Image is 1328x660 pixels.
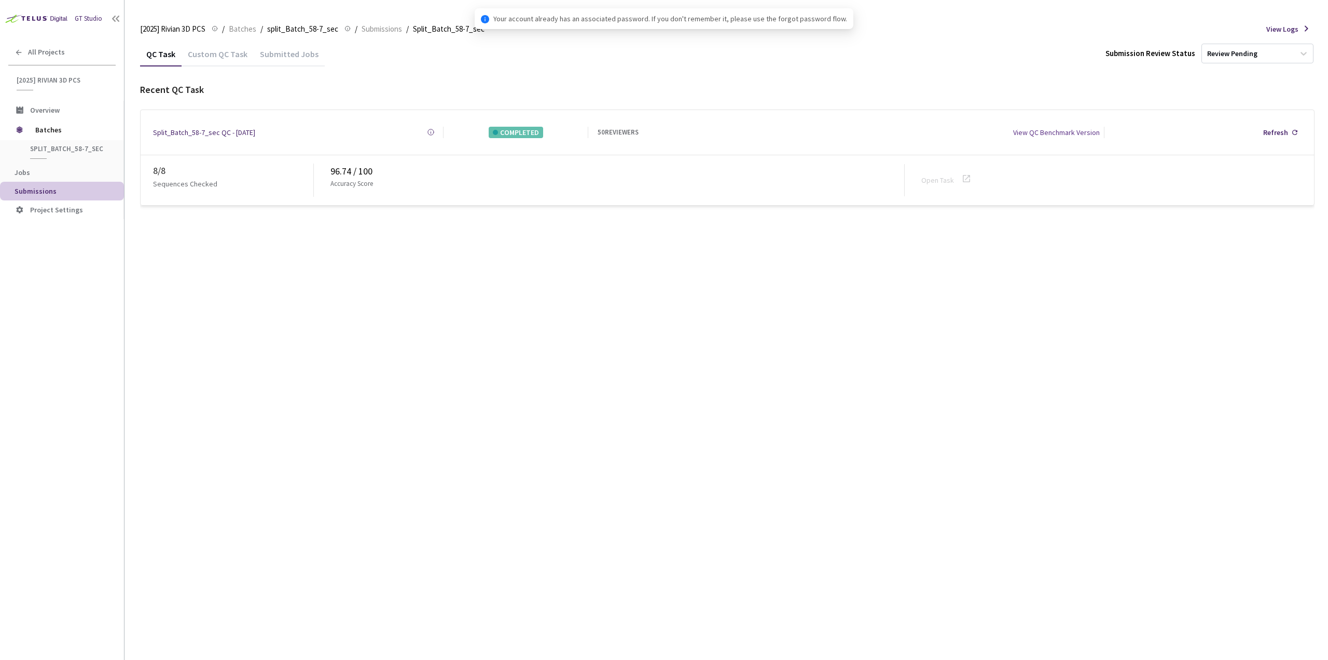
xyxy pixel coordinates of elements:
span: split_Batch_58-7_sec [30,144,107,153]
span: Submissions [15,186,57,196]
li: / [222,23,225,35]
div: 8 / 8 [153,164,313,178]
span: Your account already has an associated password. If you don't remember it, please use the forgot ... [493,13,847,24]
div: GT Studio [75,14,102,24]
span: info-circle [481,15,489,23]
li: / [406,23,409,35]
div: Refresh [1263,127,1288,138]
div: COMPLETED [489,127,543,138]
span: split_Batch_58-7_sec [267,23,338,35]
span: [2025] Rivian 3D PCS [17,76,109,85]
div: Submitted Jobs [254,49,325,66]
span: Overview [30,105,60,115]
a: Submissions [359,23,404,34]
span: Batches [229,23,256,35]
a: Batches [227,23,258,34]
li: / [260,23,263,35]
span: Jobs [15,168,30,177]
div: View QC Benchmark Version [1013,127,1100,138]
div: Recent QC Task [140,83,1315,97]
span: Project Settings [30,205,83,214]
span: Batches [35,119,106,140]
div: 96.74 / 100 [330,164,904,179]
p: Accuracy Score [330,179,373,189]
a: Split_Batch_58-7_sec QC - [DATE] [153,127,255,138]
div: Review Pending [1207,49,1257,59]
span: Split_Batch_58-7_sec [413,23,485,35]
div: Custom QC Task [182,49,254,66]
li: / [355,23,357,35]
div: Submission Review Status [1105,47,1195,60]
span: All Projects [28,48,65,57]
p: Sequences Checked [153,178,217,190]
a: Open Task [921,176,954,185]
span: View Logs [1266,23,1298,35]
span: Submissions [362,23,402,35]
div: QC Task [140,49,182,66]
span: [2025] Rivian 3D PCS [140,23,205,35]
div: 50 REVIEWERS [598,127,639,138]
